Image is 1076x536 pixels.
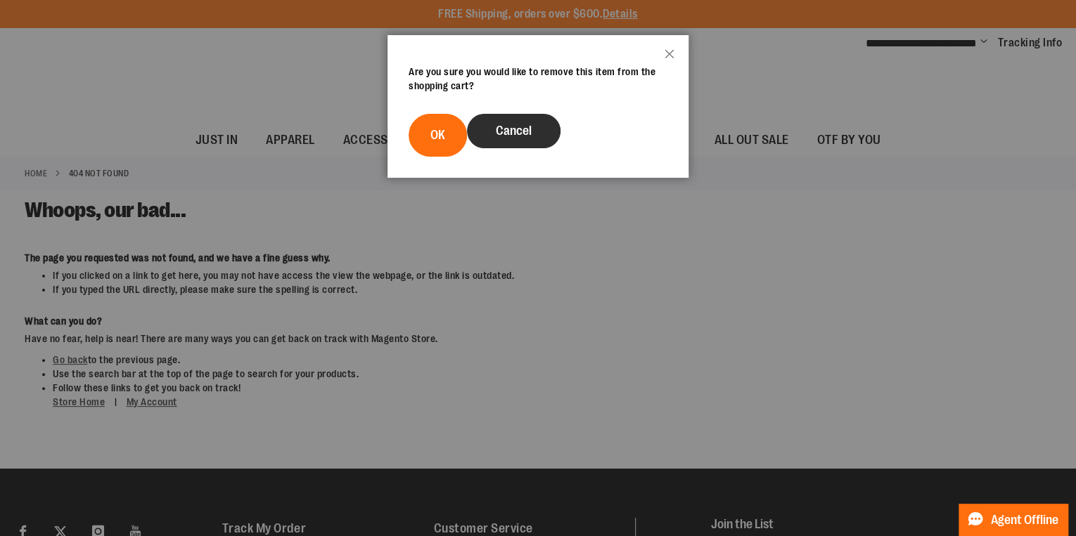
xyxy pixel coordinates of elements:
[467,114,561,148] button: Cancel
[959,504,1068,536] button: Agent Offline
[430,128,445,142] span: OK
[496,124,532,138] span: Cancel
[409,114,467,157] button: OK
[409,65,667,93] div: Are you sure you would like to remove this item from the shopping cart?
[991,514,1058,527] span: Agent Offline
